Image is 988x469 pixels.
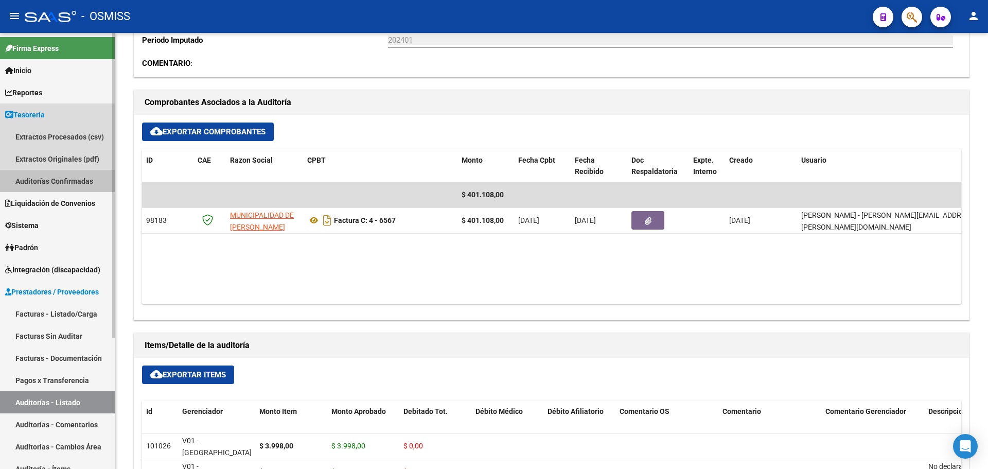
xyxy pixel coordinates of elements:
h1: Items/Detalle de la auditoría [145,337,959,354]
span: Reportes [5,87,42,98]
span: Monto Item [259,407,297,415]
mat-icon: cloud_download [150,368,163,380]
span: : [142,59,192,68]
span: [PERSON_NAME] - [PERSON_NAME][EMAIL_ADDRESS][PERSON_NAME][DOMAIN_NAME] [801,211,976,231]
datatable-header-cell: Fecha Cpbt [514,149,571,183]
i: Descargar documento [321,212,334,229]
span: Expte. Interno [693,156,717,176]
span: Razon Social [230,156,273,164]
datatable-header-cell: Débito Médico [471,401,543,446]
span: Debitado Tot. [403,407,448,415]
span: - OSMISS [81,5,130,28]
button: Exportar Comprobantes [142,123,274,141]
span: $ 0,00 [403,442,423,450]
span: CAE [198,156,211,164]
span: ID [146,156,153,164]
span: [DATE] [729,216,750,224]
datatable-header-cell: Débito Afiliatorio [543,401,615,446]
span: Débito Médico [475,407,523,415]
span: Descripción [928,407,967,415]
datatable-header-cell: Razon Social [226,149,303,183]
span: [DATE] [518,216,539,224]
span: Fecha Cpbt [518,156,555,164]
h1: Comprobantes Asociados a la Auditoría [145,94,959,111]
span: Comentario OS [620,407,669,415]
span: Integración (discapacidad) [5,264,100,275]
datatable-header-cell: Doc Respaldatoria [627,149,689,183]
strong: $ 3.998,00 [259,442,293,450]
mat-icon: person [967,10,980,22]
span: Inicio [5,65,31,76]
span: 101026 [146,442,171,450]
span: [DATE] [575,216,596,224]
span: Padrón [5,242,38,253]
datatable-header-cell: Id [142,401,178,446]
span: 98183 [146,216,167,224]
span: Firma Express [5,43,59,54]
span: Gerenciador [182,407,223,415]
span: $ 3.998,00 [331,442,365,450]
strong: COMENTARIO [142,59,190,68]
datatable-header-cell: Creado [725,149,797,183]
span: Monto Aprobado [331,407,386,415]
span: Comentario [722,407,761,415]
datatable-header-cell: Comentario Gerenciador [821,401,924,446]
span: Prestadores / Proveedores [5,286,99,298]
p: Periodo Imputado [142,34,388,46]
span: MUNICIPALIDAD DE [PERSON_NAME] [230,211,294,231]
datatable-header-cell: Monto Item [255,401,327,446]
span: Exportar Items [150,370,226,379]
span: Tesorería [5,109,45,120]
datatable-header-cell: Comentario [718,401,821,446]
datatable-header-cell: CPBT [303,149,457,183]
span: Exportar Comprobantes [150,127,266,136]
span: Fecha Recibido [575,156,604,176]
strong: Factura C: 4 - 6567 [334,216,396,224]
span: CPBT [307,156,326,164]
datatable-header-cell: Fecha Recibido [571,149,627,183]
strong: $ 401.108,00 [462,216,504,224]
datatable-header-cell: Monto [457,149,514,183]
span: Liquidación de Convenios [5,198,95,209]
datatable-header-cell: Expte. Interno [689,149,725,183]
datatable-header-cell: ID [142,149,193,183]
span: Creado [729,156,753,164]
span: Débito Afiliatorio [548,407,604,415]
datatable-header-cell: Gerenciador [178,401,255,446]
span: $ 401.108,00 [462,190,504,199]
datatable-header-cell: Monto Aprobado [327,401,399,446]
span: V01 - [GEOGRAPHIC_DATA] [182,437,252,457]
datatable-header-cell: Comentario OS [615,401,718,446]
span: Usuario [801,156,826,164]
mat-icon: menu [8,10,21,22]
datatable-header-cell: Debitado Tot. [399,401,471,446]
span: Id [146,407,152,415]
div: Open Intercom Messenger [953,434,978,459]
span: Monto [462,156,483,164]
span: Sistema [5,220,39,231]
span: Comentario Gerenciador [825,407,906,415]
button: Exportar Items [142,366,234,384]
datatable-header-cell: CAE [193,149,226,183]
span: Doc Respaldatoria [631,156,678,176]
mat-icon: cloud_download [150,125,163,137]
